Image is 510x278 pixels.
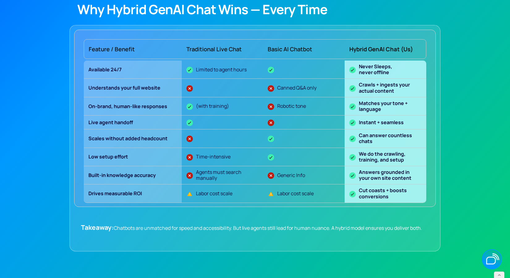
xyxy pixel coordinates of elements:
[88,103,167,110] strong: On-brand, human-like responses
[88,67,122,73] strong: Available 24/7
[193,169,260,181] div: Agents must search manually
[186,119,193,126] img: Check
[349,103,356,110] img: Check
[359,151,420,163] strong: We do the crawling, training, and setup
[349,84,356,92] img: Check
[81,223,114,232] strong: Takeaway:
[349,44,413,54] strong: Hybrid GenAI Chat (Us)
[88,119,133,126] strong: Live agent handoff
[193,67,260,73] div: Limited to agent hours
[359,133,420,144] strong: Can answer countless chats
[359,64,392,75] strong: Never Sleeps, never offline
[186,103,193,110] img: Check
[81,223,422,232] p: Chatbots are unmatched for speed and accessibility. But live agents still lead for human nuance. ...
[84,44,182,54] div: Feature / Benefit
[88,190,142,197] strong: Drives measurable ROI
[77,0,327,18] strong: Why Hybrid GenAI Chat Wins — Every Time
[88,85,160,91] strong: Understands your full website
[88,172,156,179] strong: Built-in knowledge accuracy
[349,171,356,179] img: Check
[193,191,260,196] div: Labor cost scale
[274,191,342,196] div: Labor cost scale
[268,153,274,161] img: Check
[274,85,342,91] div: Canned Q&A only
[88,135,168,142] strong: Scales without added headcount
[182,44,263,54] div: Traditional Live Chat
[274,103,342,109] div: Robotic tone
[274,172,342,178] div: Generic Info
[349,135,356,142] img: Check
[268,66,274,73] img: Check
[359,187,420,199] strong: Cut coasts + boosts conversions
[359,82,420,94] strong: Crawls + ingests your actual content
[193,103,260,109] div: (with training)
[349,190,356,197] img: Check
[268,135,274,142] img: Check
[193,154,260,160] div: Time-intensive
[349,153,356,161] img: Check
[186,66,193,73] img: Check
[359,120,404,125] strong: Instant + seamless
[263,44,344,54] div: Basic AI Chatbot
[359,169,420,181] strong: Answers grounded in your own site content
[359,100,420,112] strong: Matches your tone + language
[349,66,356,73] img: Check
[88,154,128,160] strong: Low setup effort
[349,119,356,126] img: Check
